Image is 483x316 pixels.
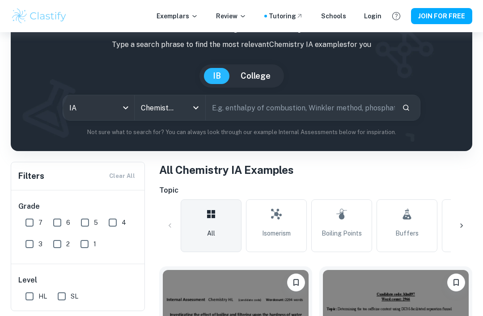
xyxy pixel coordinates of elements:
[262,228,291,238] span: Isomerism
[11,7,68,25] img: Clastify logo
[287,274,305,291] button: Please log in to bookmark exemplars
[94,218,98,228] span: 5
[71,291,78,301] span: SL
[364,11,381,21] a: Login
[18,275,138,286] h6: Level
[63,95,134,120] div: IA
[159,162,472,178] h1: All Chemistry IA Examples
[38,218,42,228] span: 7
[66,239,70,249] span: 2
[206,95,395,120] input: E.g. enthalpy of combustion, Winkler method, phosphate and temperature...
[232,68,280,84] button: College
[190,101,202,114] button: Open
[157,11,198,21] p: Exemplars
[18,201,138,212] h6: Grade
[322,228,362,238] span: Boiling Points
[395,228,419,238] span: Buffers
[159,185,472,196] h6: Topic
[411,8,472,24] button: JOIN FOR FREE
[204,68,230,84] button: IB
[398,100,414,115] button: Search
[389,8,404,24] button: Help and Feedback
[269,11,303,21] a: Tutoring
[66,218,70,228] span: 6
[93,239,96,249] span: 1
[18,170,44,182] h6: Filters
[38,239,42,249] span: 3
[447,274,465,291] button: Please log in to bookmark exemplars
[18,39,465,50] p: Type a search phrase to find the most relevant Chemistry IA examples for you
[18,128,465,137] p: Not sure what to search for? You can always look through our example Internal Assessments below f...
[321,11,346,21] a: Schools
[38,291,47,301] span: HL
[122,218,126,228] span: 4
[207,228,215,238] span: All
[216,11,246,21] p: Review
